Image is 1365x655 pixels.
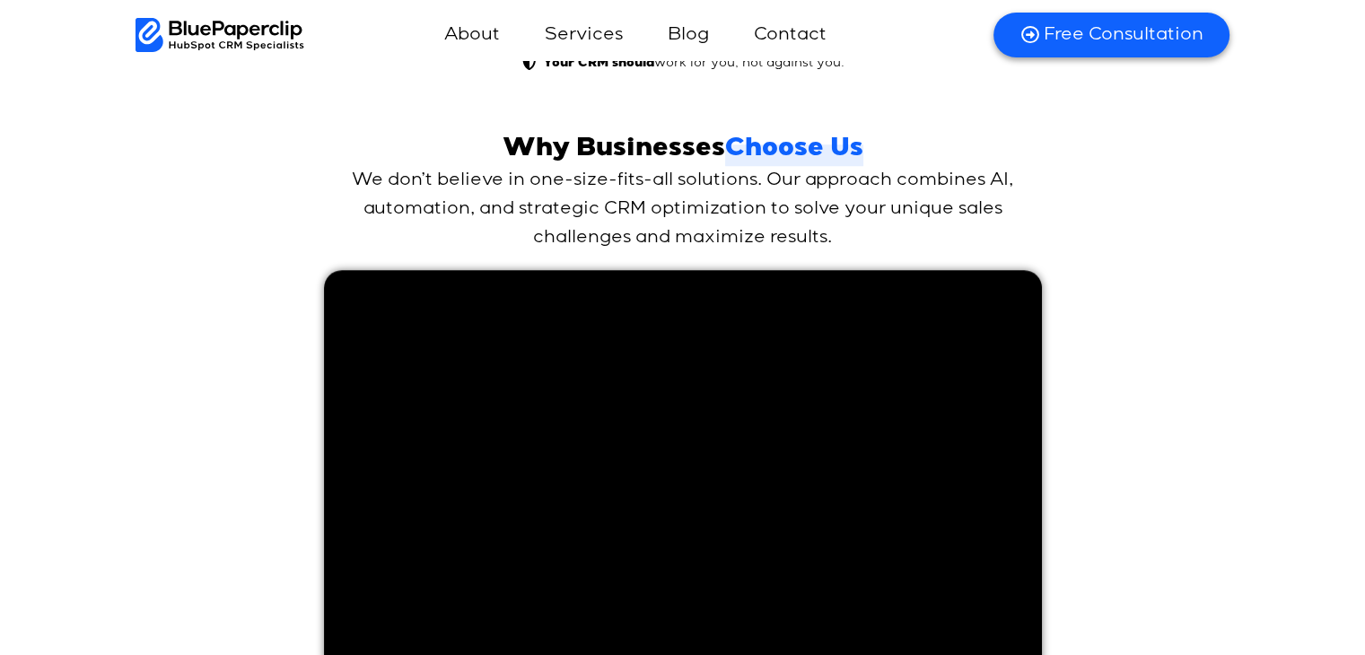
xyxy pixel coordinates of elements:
img: BluePaperClip Logo black [136,18,305,52]
span: work for you, not against you. [538,54,844,73]
p: We don’t believe in one-size-fits-all solutions. Our approach combines AI, automation, and strate... [330,166,1035,252]
b: Your CRM should [543,57,654,70]
a: Services [527,13,641,57]
span: Choose Us [725,135,863,167]
h2: Why Businesses [503,135,863,167]
a: Free Consultation [993,13,1229,57]
nav: Menu [304,13,971,57]
span: Free Consultation [1043,23,1203,47]
a: About [426,13,518,57]
a: Blog [650,13,727,57]
a: Contact [736,13,844,57]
